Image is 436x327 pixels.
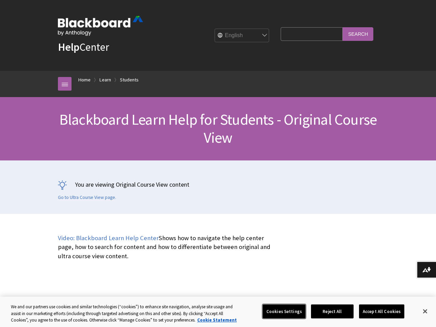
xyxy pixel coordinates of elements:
[311,304,354,318] button: Reject All
[263,304,306,318] button: Cookies Settings
[359,304,404,318] button: Accept All Cookies
[197,317,237,323] a: More information about your privacy, opens in a new tab
[418,304,433,319] button: Close
[11,303,240,324] div: We and our partners use cookies and similar technologies (“cookies”) to enhance site navigation, ...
